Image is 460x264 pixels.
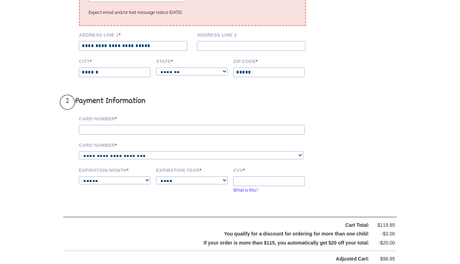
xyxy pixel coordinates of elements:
[60,95,315,110] h3: Payment Information
[81,230,369,238] div: You qualify for a discount for ordering for more than one child:
[89,9,296,16] p: Expect email and/or text message notice [DATE].
[79,115,315,121] label: Card Number
[79,142,315,148] label: Card Number
[156,58,228,64] label: State
[81,221,369,230] div: Cart Total:
[79,58,151,64] label: City
[81,239,369,247] div: If your order is more than $115, you automatically get $20 off your total:
[233,167,305,173] label: CVV
[81,255,369,263] div: Adjusted Cart:
[79,167,151,173] label: Expiration Month
[374,255,395,263] div: $96.85
[374,221,395,230] div: $119.85
[374,239,395,247] div: -$20.00
[156,167,228,173] label: Expiration Year
[374,230,395,238] div: -$3.00
[60,95,75,110] span: 2
[79,31,192,38] label: Address Line 1
[233,58,305,64] label: Zip code
[197,31,310,38] label: Address Line 2
[233,188,258,193] a: What is this?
